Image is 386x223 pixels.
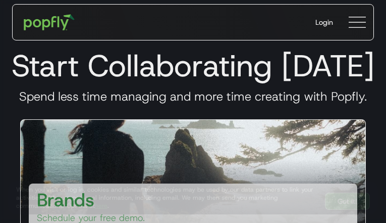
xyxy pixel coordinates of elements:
div: Login [315,17,333,27]
a: here [95,202,107,210]
a: home [17,7,82,37]
a: Got It! [325,193,370,210]
a: Login [307,9,341,35]
h1: Start Collaborating [DATE] [8,48,378,84]
div: When you visit or log in, cookies and similar technologies may be used by our data partners to li... [16,186,317,210]
h3: Spend less time managing and more time creating with Popfly. [8,89,378,104]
